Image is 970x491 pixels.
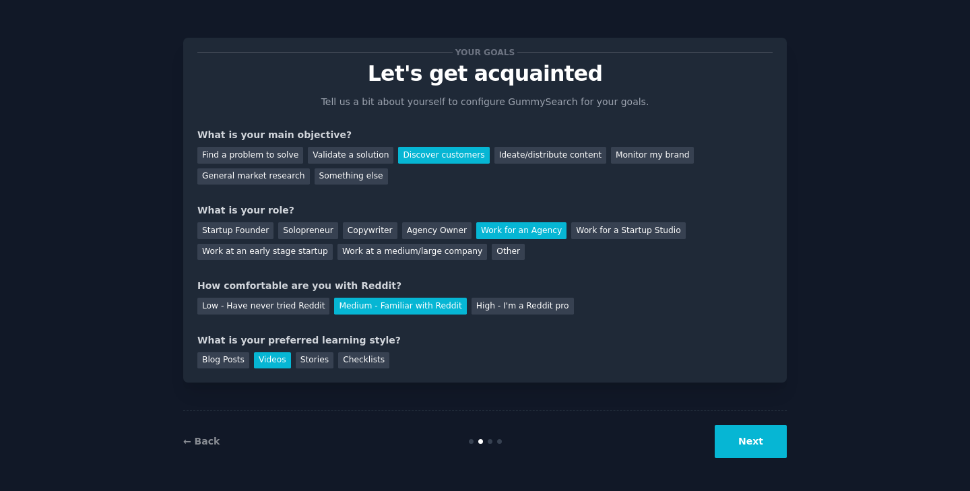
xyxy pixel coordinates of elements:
div: What is your preferred learning style? [197,333,773,348]
div: Work for a Startup Studio [571,222,685,239]
div: Startup Founder [197,222,273,239]
div: What is your role? [197,203,773,218]
button: Next [715,425,787,458]
p: Tell us a bit about yourself to configure GummySearch for your goals. [315,95,655,109]
span: Your goals [453,45,517,59]
div: Medium - Familiar with Reddit [334,298,466,315]
div: High - I'm a Reddit pro [472,298,574,315]
p: Let's get acquainted [197,62,773,86]
div: Low - Have never tried Reddit [197,298,329,315]
div: General market research [197,168,310,185]
div: How comfortable are you with Reddit? [197,279,773,293]
div: Find a problem to solve [197,147,303,164]
div: Monitor my brand [611,147,694,164]
div: Ideate/distribute content [494,147,606,164]
div: Work at an early stage startup [197,244,333,261]
div: Videos [254,352,291,369]
div: Copywriter [343,222,397,239]
div: Validate a solution [308,147,393,164]
div: Other [492,244,525,261]
div: Checklists [338,352,389,369]
div: Agency Owner [402,222,472,239]
div: Solopreneur [278,222,337,239]
div: Blog Posts [197,352,249,369]
div: Stories [296,352,333,369]
div: Something else [315,168,388,185]
div: Discover customers [398,147,489,164]
div: Work at a medium/large company [337,244,487,261]
div: What is your main objective? [197,128,773,142]
a: ← Back [183,436,220,447]
div: Work for an Agency [476,222,567,239]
